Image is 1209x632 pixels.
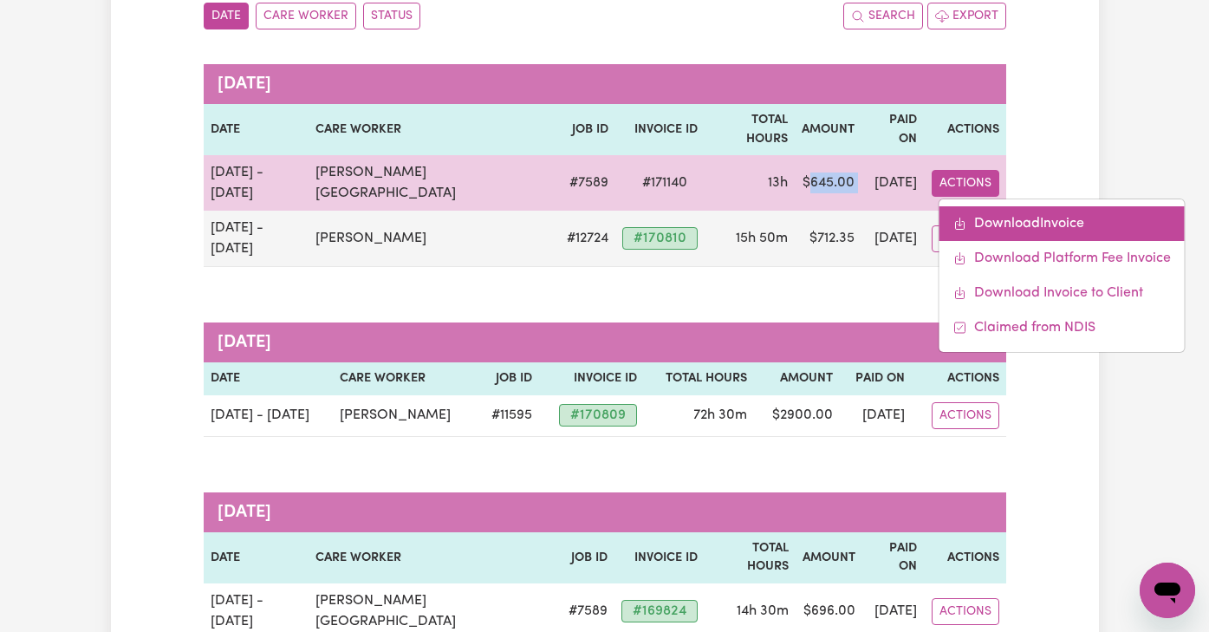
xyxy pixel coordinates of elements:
td: [DATE] [861,211,924,267]
td: [PERSON_NAME] [309,211,560,267]
button: sort invoices by date [204,3,249,29]
span: # 170809 [559,404,637,427]
th: Amount [795,104,861,155]
iframe: Button to launch messaging window [1140,563,1195,618]
td: # 7589 [560,155,615,211]
td: [DATE] - [DATE] [204,395,333,437]
span: 14 hours 30 minutes [737,604,789,618]
a: Download invoice #171140 [939,206,1185,241]
th: Amount [796,532,862,583]
button: sort invoices by care worker [256,3,356,29]
span: 15 hours 50 minutes [736,231,788,245]
th: Paid On [862,532,925,583]
td: # 11595 [476,395,538,437]
button: Search [843,3,923,29]
span: # 171140 [632,173,698,193]
span: 72 hours 30 minutes [693,408,747,422]
td: # 12724 [560,211,615,267]
caption: [DATE] [204,323,1006,362]
th: Care Worker [309,104,560,155]
caption: [DATE] [204,492,1006,532]
a: Mark invoice #171140 as claimed from NDIS [939,310,1185,345]
span: # 170810 [622,227,698,250]
th: Actions [924,532,1005,583]
th: Invoice ID [615,104,705,155]
button: Export [927,3,1006,29]
button: Actions [932,598,999,625]
td: $ 712.35 [795,211,861,267]
th: Care Worker [309,532,559,583]
th: Amount [754,362,840,395]
th: Total Hours [644,362,753,395]
button: Actions [932,402,999,429]
button: sort invoices by paid status [363,3,420,29]
span: 13 hours [768,176,788,190]
th: Date [204,362,333,395]
td: [DATE] [861,155,924,211]
th: Paid On [861,104,924,155]
td: [DATE] - [DATE] [204,155,309,211]
th: Paid On [840,362,913,395]
th: Invoice ID [614,532,705,583]
a: Download platform fee #171140 [939,241,1185,276]
th: Total Hours [705,104,795,155]
button: Actions [932,225,999,252]
div: Actions [939,199,1186,353]
th: Invoice ID [539,362,645,395]
td: [DATE] [840,395,913,437]
button: Actions [932,170,999,197]
td: [DATE] - [DATE] [204,211,309,267]
th: Total Hours [705,532,795,583]
span: # 169824 [621,600,698,622]
td: $ 2900.00 [754,395,840,437]
th: Date [204,532,309,583]
th: Actions [912,362,1005,395]
td: [PERSON_NAME][GEOGRAPHIC_DATA] [309,155,560,211]
td: [PERSON_NAME] [333,395,476,437]
th: Date [204,104,309,155]
caption: [DATE] [204,64,1006,104]
a: Download invoice to CS #171140 [939,276,1185,310]
td: $ 645.00 [795,155,861,211]
th: Actions [924,104,1005,155]
th: Job ID [476,362,538,395]
th: Care Worker [333,362,476,395]
th: Job ID [559,532,614,583]
th: Job ID [560,104,615,155]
